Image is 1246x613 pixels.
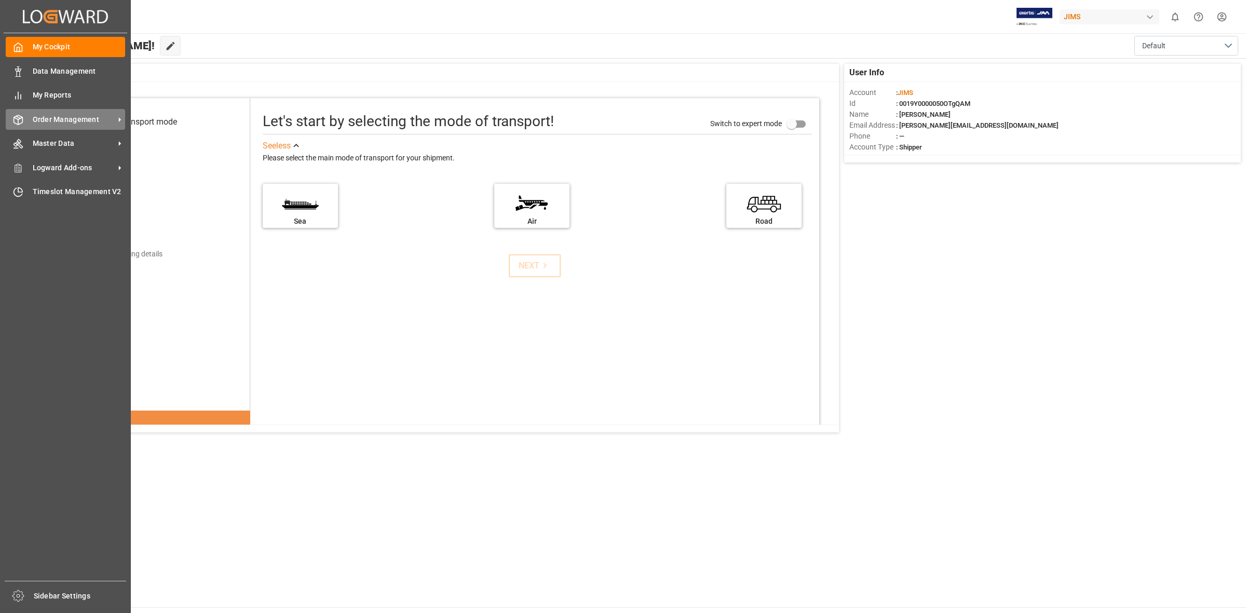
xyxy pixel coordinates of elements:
span: : — [896,132,904,140]
button: Help Center [1187,5,1210,29]
span: Account [849,87,896,98]
span: : [PERSON_NAME][EMAIL_ADDRESS][DOMAIN_NAME] [896,121,1059,129]
span: User Info [849,66,884,79]
span: : 0019Y0000050OTgQAM [896,100,970,107]
span: Id [849,98,896,109]
span: : [896,89,913,97]
span: Order Management [33,114,115,125]
button: show 0 new notifications [1163,5,1187,29]
span: Timeslot Management V2 [33,186,126,197]
div: Sea [268,216,333,227]
span: Sidebar Settings [34,591,127,602]
span: Master Data [33,138,115,149]
div: Road [732,216,796,227]
a: My Reports [6,85,125,105]
a: My Cockpit [6,37,125,57]
div: Add shipping details [98,249,162,260]
span: JIMS [898,89,913,97]
div: See less [263,140,291,152]
span: Phone [849,131,896,142]
span: Data Management [33,66,126,77]
a: Data Management [6,61,125,81]
button: JIMS [1060,7,1163,26]
span: Name [849,109,896,120]
span: Switch to expert mode [710,119,782,128]
img: Exertis%20JAM%20-%20Email%20Logo.jpg_1722504956.jpg [1017,8,1052,26]
span: : [PERSON_NAME] [896,111,951,118]
a: Timeslot Management V2 [6,182,125,202]
button: open menu [1134,36,1238,56]
div: JIMS [1060,9,1159,24]
div: Please select the main mode of transport for your shipment. [263,152,812,165]
button: NEXT [509,254,561,277]
span: My Reports [33,90,126,101]
div: Let's start by selecting the mode of transport! [263,111,554,132]
span: Logward Add-ons [33,162,115,173]
div: Select transport mode [97,116,177,128]
div: NEXT [519,260,550,272]
div: Air [499,216,564,227]
span: Email Address [849,120,896,131]
span: My Cockpit [33,42,126,52]
span: Default [1142,40,1166,51]
span: Account Type [849,142,896,153]
span: : Shipper [896,143,922,151]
